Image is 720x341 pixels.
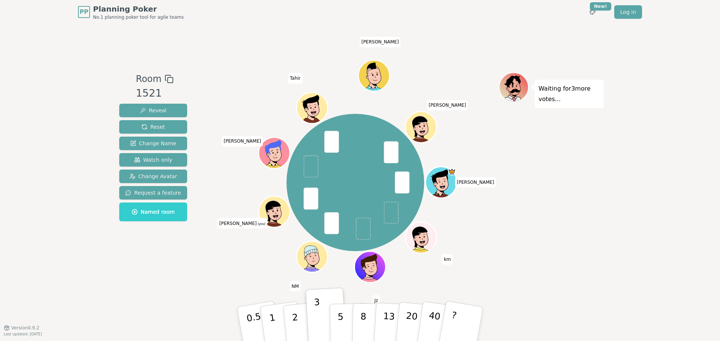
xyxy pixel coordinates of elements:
span: Change Name [130,140,176,147]
span: PP [79,7,88,16]
span: Click to change your name [360,37,401,48]
span: Click to change your name [427,100,468,110]
span: No.1 planning poker tool for agile teams [93,14,184,20]
span: Named room [132,208,175,216]
button: Version0.9.2 [4,325,39,331]
span: Planning Poker [93,4,184,14]
button: Change Avatar [119,170,187,183]
span: Watch only [134,156,172,164]
div: 1521 [136,86,173,101]
span: Click to change your name [222,136,263,147]
span: Click to change your name [217,218,267,229]
button: Reveal [119,104,187,117]
span: Change Avatar [129,173,177,180]
p: Waiting for 3 more votes... [538,83,600,104]
button: Change Name [119,137,187,150]
button: Reset [119,120,187,134]
span: Reset [141,123,165,131]
span: Reveal [140,107,166,114]
span: Version 0.9.2 [11,325,39,331]
span: (you) [256,222,265,226]
span: Click to change your name [442,254,453,265]
button: Watch only [119,153,187,167]
button: Request a feature [119,186,187,200]
span: Click to change your name [290,281,301,292]
span: Request a feature [125,189,181,197]
span: Click to change your name [288,73,303,84]
p: 3 [314,297,322,338]
span: Click to change your name [455,177,496,188]
button: New! [586,5,599,19]
span: Click to change your name [372,295,380,306]
button: Named room [119,203,187,221]
button: Click to change your avatar [260,197,289,226]
div: New! [590,2,611,10]
a: PPPlanning PokerNo.1 planning poker tool for agile teams [78,4,184,20]
span: Stephen is the host [448,168,456,176]
span: Room [136,72,161,86]
span: Last updated: [DATE] [4,332,42,336]
a: Log in [614,5,642,19]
